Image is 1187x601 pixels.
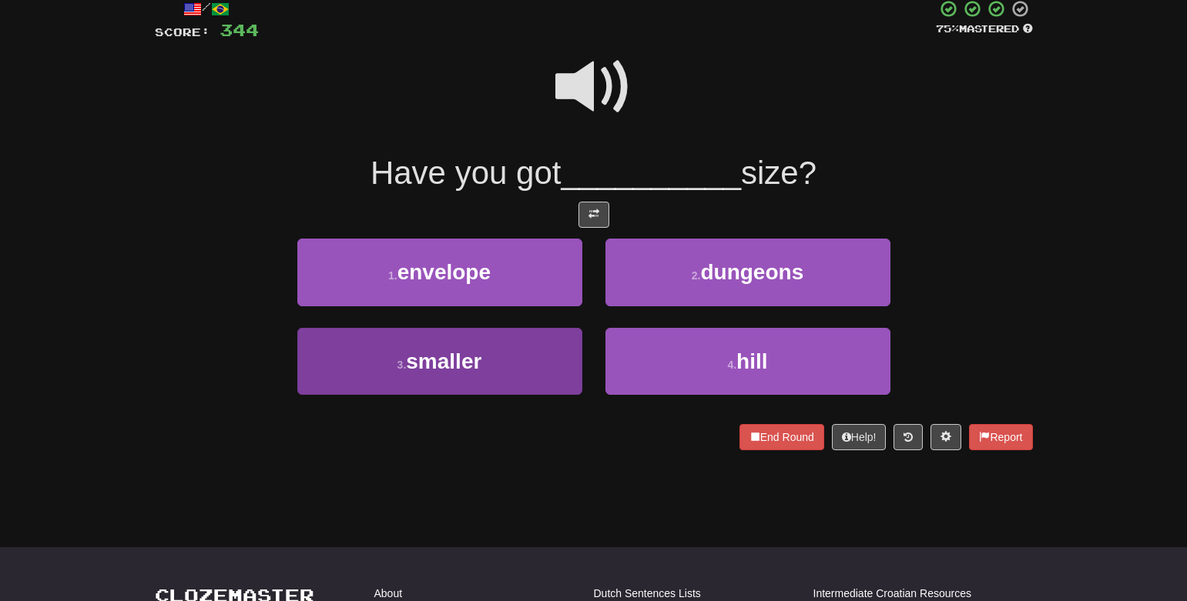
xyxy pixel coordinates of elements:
[727,359,736,371] small: 4 .
[813,586,971,601] a: Intermediate Croatian Resources
[220,20,259,39] span: 344
[397,260,491,284] span: envelope
[736,349,767,373] span: hill
[406,349,481,373] span: smaller
[388,269,397,282] small: 1 .
[700,260,803,284] span: dungeons
[894,424,923,450] button: Round history (alt+y)
[297,239,582,306] button: 1.envelope
[594,586,701,601] a: Dutch Sentences Lists
[605,328,890,395] button: 4.hill
[297,328,582,395] button: 3.smaller
[561,155,741,191] span: __________
[374,586,403,601] a: About
[397,359,407,371] small: 3 .
[605,239,890,306] button: 2.dungeons
[692,269,701,282] small: 2 .
[969,424,1032,450] button: Report
[741,155,816,191] span: size?
[155,25,210,38] span: Score:
[739,424,824,450] button: End Round
[371,155,562,191] span: Have you got
[832,424,887,450] button: Help!
[936,22,959,35] span: 75 %
[578,202,609,228] button: Toggle translation (alt+t)
[936,22,1033,36] div: Mastered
